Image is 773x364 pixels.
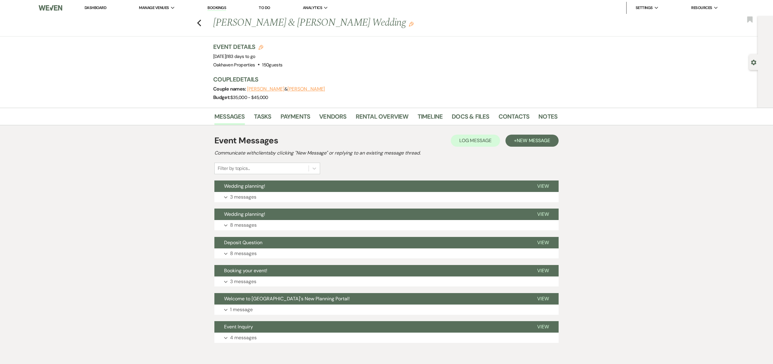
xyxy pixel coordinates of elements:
[214,149,559,157] h2: Communicate with clients by clicking "New Message" or replying to an existing message thread.
[528,293,559,305] button: View
[528,321,559,333] button: View
[85,5,106,10] a: Dashboard
[214,248,559,259] button: 8 messages
[218,165,250,172] div: Filter by topics...
[319,112,346,125] a: Vendors
[230,250,257,257] p: 8 messages
[230,278,256,286] p: 3 messages
[418,112,443,125] a: Timeline
[528,180,559,192] button: View
[214,321,528,333] button: Event Inquiry
[505,135,559,147] button: +New Message
[537,324,549,330] span: View
[751,59,756,65] button: Open lead details
[224,239,262,246] span: Deposit Question
[224,267,267,274] span: Booking your event!
[213,43,282,51] h3: Event Details
[537,183,549,189] span: View
[452,112,489,125] a: Docs & Files
[213,53,255,59] span: [DATE]
[214,180,528,192] button: Wedding planning!
[224,211,265,217] span: Wedding planning!
[207,5,226,11] a: Bookings
[227,53,255,59] span: 183 days to go
[451,135,500,147] button: Log Message
[528,265,559,276] button: View
[356,112,409,125] a: Rental Overview
[247,87,284,91] button: [PERSON_NAME]
[224,295,350,302] span: Welcome to [GEOGRAPHIC_DATA]'s New Planning Portal!
[213,86,247,92] span: Couple names:
[303,5,322,11] span: Analytics
[691,5,712,11] span: Resources
[517,137,550,144] span: New Message
[409,21,414,27] button: Edit
[213,62,255,68] span: Oakhaven Properties
[528,209,559,220] button: View
[214,305,559,315] button: 1 message
[262,62,282,68] span: 150 guests
[537,239,549,246] span: View
[230,334,257,342] p: 4 messages
[537,211,549,217] span: View
[214,134,278,147] h1: Event Messages
[213,16,484,30] h1: [PERSON_NAME] & [PERSON_NAME] Wedding
[214,112,245,125] a: Messages
[214,237,528,248] button: Deposit Question
[214,265,528,276] button: Booking your event!
[537,295,549,302] span: View
[214,220,559,230] button: 8 messages
[537,267,549,274] span: View
[226,53,255,59] span: |
[214,293,528,305] button: Welcome to [GEOGRAPHIC_DATA]'s New Planning Portal!
[499,112,530,125] a: Contacts
[214,209,528,220] button: Wedding planning!
[139,5,169,11] span: Manage Venues
[213,94,230,101] span: Budget:
[230,193,256,201] p: 3 messages
[230,94,268,101] span: $35,000 - $45,000
[287,87,325,91] button: [PERSON_NAME]
[230,221,257,229] p: 8 messages
[39,2,62,14] img: Weven Logo
[247,86,325,92] span: &
[459,137,492,144] span: Log Message
[636,5,653,11] span: Settings
[259,5,270,10] a: To Do
[214,276,559,287] button: 3 messages
[281,112,310,125] a: Payments
[224,324,253,330] span: Event Inquiry
[224,183,265,189] span: Wedding planning!
[214,192,559,202] button: 3 messages
[230,306,253,314] p: 1 message
[214,333,559,343] button: 4 messages
[538,112,557,125] a: Notes
[528,237,559,248] button: View
[213,75,551,84] h3: Couple Details
[254,112,271,125] a: Tasks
